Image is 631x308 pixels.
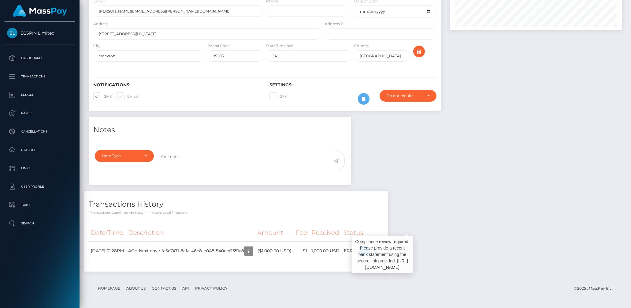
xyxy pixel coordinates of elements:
label: E-mail [117,92,139,100]
label: 2FA [269,92,288,100]
label: City [93,43,101,49]
label: State/Province [266,43,293,49]
p: Taxes [7,201,72,210]
a: Ledger [5,87,75,103]
p: Search [7,219,72,228]
a: Transactions [5,69,75,84]
a: Batches [5,142,75,158]
p: Transactions [7,72,72,81]
label: Address [93,21,108,27]
a: Homepage [95,284,123,293]
p: * Transactions date/time are shown in payee's local timezone [89,210,384,215]
label: Address 2 [325,21,343,27]
a: Cancellations [5,124,75,139]
th: Date/Time [89,224,126,241]
h4: Notes [93,125,346,135]
td: ($1,000.00 USD) [255,241,294,261]
td: ACH Next day / fa5e7471-8a1a-46e8-b048-540ebf1351a8 [126,241,255,261]
p: Dashboard [7,54,72,63]
th: Amount [255,224,294,241]
h4: Transactions History [89,199,384,210]
label: Postal Code [207,43,230,49]
label: Country [354,43,369,49]
div: © 2025 , MassPay Inc. [574,285,617,292]
td: 1,000.00 USD [309,241,342,261]
a: Privacy Policy [193,284,230,293]
th: Description [126,224,255,241]
div: Compliance review required. Please provide a recent bank statement using the secure link provided... [352,236,413,273]
td: $1 [294,241,309,261]
a: Payees [5,106,75,121]
th: Status [342,224,384,241]
th: Fee [294,224,309,241]
h6: Settings: [269,82,436,88]
a: API [180,284,191,293]
p: Ledger [7,90,72,100]
a: Taxes [5,197,75,213]
label: SMS [93,92,112,100]
a: Dashboard [5,51,75,66]
a: User Profile [5,179,75,194]
button: Note Type [95,150,154,162]
img: B2SPIN Limited [7,28,17,38]
div: Note Type [102,153,140,158]
p: Payees [7,109,72,118]
td: ERROR [342,241,384,261]
h6: Notifications: [93,82,260,88]
p: User Profile [7,182,72,191]
a: About Us [124,284,148,293]
p: Links [7,164,72,173]
p: Batches [7,145,72,155]
th: Received [309,224,342,241]
p: Cancellations [7,127,72,136]
a: Contact Us [149,284,179,293]
button: Do not require [380,90,436,102]
div: Do not require [387,93,422,98]
td: [DATE] 01:28PM [89,241,126,261]
img: MassPay Logo [13,5,67,17]
a: Links [5,161,75,176]
a: Search [5,216,75,231]
span: B2SPIN Limited [5,30,75,36]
